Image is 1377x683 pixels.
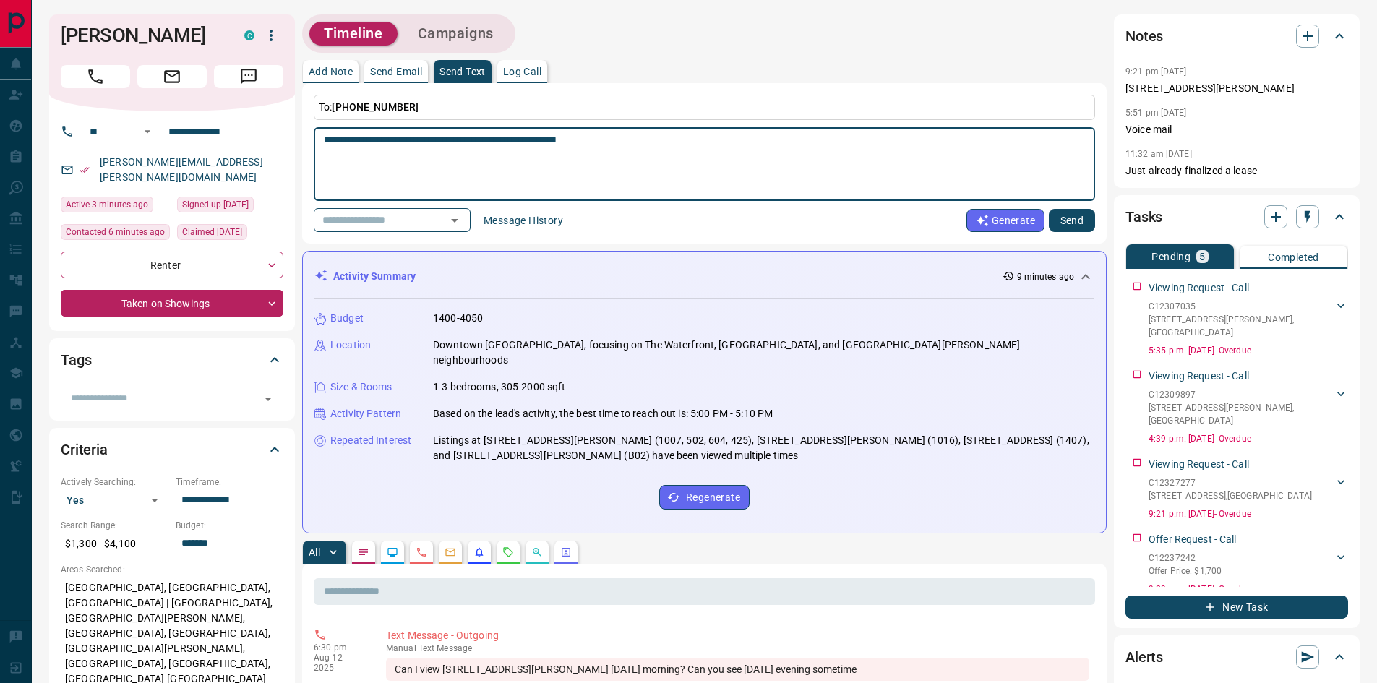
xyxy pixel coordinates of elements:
div: C12307035[STREET_ADDRESS][PERSON_NAME],[GEOGRAPHIC_DATA] [1149,297,1348,342]
p: Listings at [STREET_ADDRESS][PERSON_NAME] (1007, 502, 604, 425), [STREET_ADDRESS][PERSON_NAME] (1... [433,433,1094,463]
p: 1400-4050 [433,311,483,326]
p: Areas Searched: [61,563,283,576]
p: 9:21 p.m. [DATE] - Overdue [1149,507,1348,520]
p: Activity Summary [333,269,416,284]
p: 9:29 p.m. [DATE] - Overdue [1149,583,1348,596]
p: All [309,547,320,557]
p: Log Call [503,66,541,77]
p: Budget: [176,519,283,532]
svg: Calls [416,546,427,558]
p: 1-3 bedrooms, 305-2000 sqft [433,379,566,395]
h2: Tasks [1125,205,1162,228]
p: C12327277 [1149,476,1312,489]
p: C12237242 [1149,551,1222,564]
div: C12327277[STREET_ADDRESS],[GEOGRAPHIC_DATA] [1149,473,1348,505]
p: Send Email [370,66,422,77]
h2: Alerts [1125,645,1163,669]
div: condos.ca [244,30,254,40]
p: 11:32 am [DATE] [1125,149,1192,159]
p: Repeated Interest [330,433,411,448]
svg: Email Verified [80,165,90,175]
p: Just already finalized a lease [1125,163,1348,179]
span: Claimed [DATE] [182,225,242,239]
div: Tue Aug 12 2025 [61,224,170,244]
button: Send [1049,209,1095,232]
p: 5 [1199,252,1205,262]
div: Tasks [1125,199,1348,234]
div: Tue Jul 29 2025 [177,224,283,244]
div: Can I view [STREET_ADDRESS][PERSON_NAME] [DATE] morning? Can you see [DATE] evening sometime [386,658,1089,681]
p: Text Message - Outgoing [386,628,1089,643]
div: Yes [61,489,168,512]
p: Size & Rooms [330,379,392,395]
p: Timeframe: [176,476,283,489]
span: Email [137,65,207,88]
p: [STREET_ADDRESS][PERSON_NAME] [1125,81,1348,96]
p: 9:21 pm [DATE] [1125,66,1187,77]
p: Viewing Request - Call [1149,280,1249,296]
p: Viewing Request - Call [1149,457,1249,472]
p: Add Note [309,66,353,77]
div: Notes [1125,19,1348,53]
div: C12237242Offer Price: $1,700 [1149,549,1348,580]
p: Viewing Request - Call [1149,369,1249,384]
p: Actively Searching: [61,476,168,489]
a: [PERSON_NAME][EMAIL_ADDRESS][PERSON_NAME][DOMAIN_NAME] [100,156,263,183]
button: Regenerate [659,485,750,510]
button: Open [258,389,278,409]
svg: Emails [445,546,456,558]
svg: Requests [502,546,514,558]
button: Message History [475,209,572,232]
svg: Notes [358,546,369,558]
p: Downtown [GEOGRAPHIC_DATA], focusing on The Waterfront, [GEOGRAPHIC_DATA], and [GEOGRAPHIC_DATA][... [433,338,1094,368]
p: 5:51 pm [DATE] [1125,108,1187,118]
p: Completed [1268,252,1319,262]
div: Tags [61,343,283,377]
h1: [PERSON_NAME] [61,24,223,47]
div: Taken on Showings [61,290,283,317]
div: C12309897[STREET_ADDRESS][PERSON_NAME],[GEOGRAPHIC_DATA] [1149,385,1348,430]
div: Activity Summary9 minutes ago [314,263,1094,290]
p: Offer Price: $1,700 [1149,564,1222,577]
p: Pending [1151,252,1191,262]
div: Criteria [61,432,283,467]
span: Contacted 6 minutes ago [66,225,165,239]
button: Generate [966,209,1044,232]
p: Aug 12 2025 [314,653,364,673]
p: $1,300 - $4,100 [61,532,168,556]
p: [STREET_ADDRESS][PERSON_NAME] , [GEOGRAPHIC_DATA] [1149,313,1334,339]
p: Search Range: [61,519,168,532]
p: Text Message [386,643,1089,653]
svg: Opportunities [531,546,543,558]
span: Call [61,65,130,88]
div: Wed Jan 17 2024 [177,197,283,217]
h2: Tags [61,348,91,371]
div: Alerts [1125,640,1348,674]
span: Signed up [DATE] [182,197,249,212]
p: [STREET_ADDRESS][PERSON_NAME] , [GEOGRAPHIC_DATA] [1149,401,1334,427]
button: Timeline [309,22,398,46]
svg: Listing Alerts [473,546,485,558]
p: Activity Pattern [330,406,401,421]
p: To: [314,95,1095,120]
h2: Notes [1125,25,1163,48]
p: 6:30 pm [314,643,364,653]
span: Active 3 minutes ago [66,197,148,212]
p: C12309897 [1149,388,1334,401]
h2: Criteria [61,438,108,461]
svg: Agent Actions [560,546,572,558]
span: [PHONE_NUMBER] [332,101,419,113]
span: Message [214,65,283,88]
p: [STREET_ADDRESS] , [GEOGRAPHIC_DATA] [1149,489,1312,502]
button: Open [139,123,156,140]
p: 5:35 p.m. [DATE] - Overdue [1149,344,1348,357]
p: C12307035 [1149,300,1334,313]
p: Voice mail [1125,122,1348,137]
button: Campaigns [403,22,508,46]
button: Open [445,210,465,231]
p: Based on the lead's activity, the best time to reach out is: 5:00 PM - 5:10 PM [433,406,773,421]
span: manual [386,643,416,653]
div: Tue Aug 12 2025 [61,197,170,217]
svg: Lead Browsing Activity [387,546,398,558]
button: New Task [1125,596,1348,619]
